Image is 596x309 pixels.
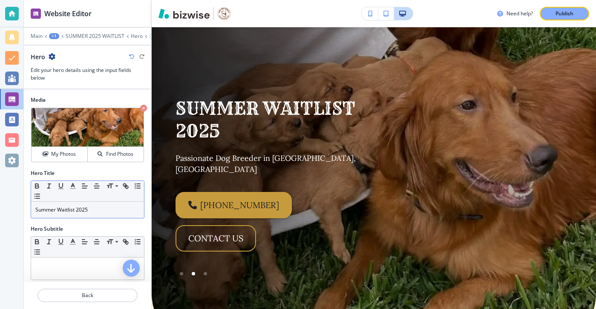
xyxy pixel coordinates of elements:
h1: Summer Waitlist 2025 [176,97,364,143]
button: Back [37,289,138,302]
h3: Need help? [507,10,533,17]
button: +1 [49,33,59,39]
button: Contact Us [176,225,256,252]
button: My Photos [32,147,88,162]
img: Bizwise Logo [158,9,210,19]
h3: Edit your hero details using the input fields below [31,66,144,82]
p: Back [38,292,137,299]
h2: Hero Subtitle [31,225,63,233]
p: Publish [556,10,573,17]
a: [PHONE_NUMBER] [176,192,292,218]
h2: Media [31,96,144,104]
h4: My Photos [51,150,76,158]
button: Find Photos [88,147,144,162]
button: Publish [540,7,589,20]
p: Summer Waitlist 2025 [35,206,140,214]
h2: Hero Title [31,169,55,177]
button: Main [31,33,43,39]
h4: Find Photos [106,150,133,158]
div: My PhotosFind Photos [31,107,144,163]
button: Hero [131,33,143,39]
h2: Hero [31,52,45,61]
p: Passionate Dog Breeder in [GEOGRAPHIC_DATA], [GEOGRAPHIC_DATA] [176,153,364,175]
button: SUMMER 2025 WAITLIST [66,33,124,39]
img: editor icon [31,9,41,19]
img: Your Logo [217,7,231,20]
h2: Website Editor [44,9,92,19]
